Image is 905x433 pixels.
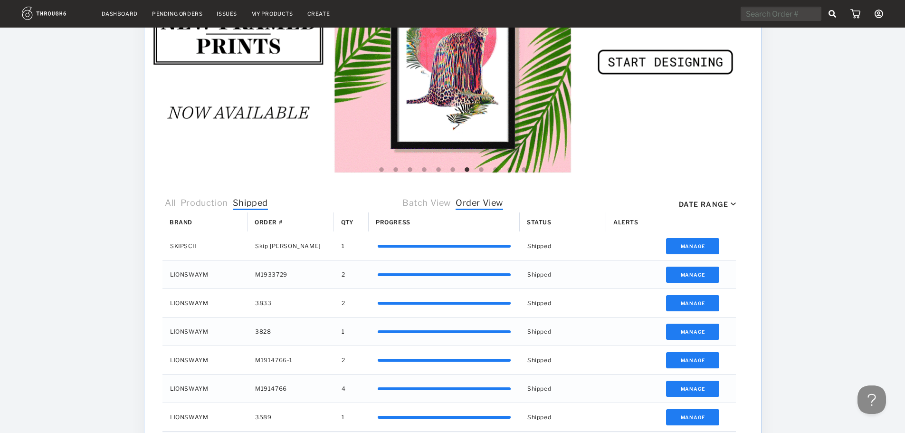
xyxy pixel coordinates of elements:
span: Shipped [232,198,267,210]
button: Manage [666,267,719,283]
button: Manage [666,409,719,425]
iframe: Toggle Customer Support [857,385,886,414]
span: 2 [342,354,345,366]
div: Shipped [520,346,606,374]
div: M1933729 [248,260,334,289]
span: Qty [341,219,354,226]
button: 2 [391,165,400,175]
button: 5 [434,165,443,175]
div: Shipped [520,375,606,403]
div: Shipped [520,289,606,317]
button: 9 [491,165,500,175]
button: 1 [377,165,386,175]
div: SKIPSCH [162,232,248,260]
button: 10 [505,165,514,175]
img: icon_cart.dab5cea1.svg [850,9,860,19]
button: 4 [419,165,429,175]
span: 1 [342,240,345,252]
span: Alerts [613,219,638,226]
div: 3828 [248,318,334,346]
div: 3833 [248,289,334,317]
span: Production [180,198,228,210]
span: Batch View [402,198,451,210]
div: LIONSWAYM [162,403,248,431]
img: logo.1c10ca64.svg [22,7,87,20]
a: Create [307,10,330,17]
a: Dashboard [102,10,138,17]
div: Shipped [520,232,606,260]
span: All [165,198,176,210]
span: Order # [255,219,282,226]
a: My Products [251,10,293,17]
div: Skip [PERSON_NAME] [248,232,334,260]
div: Press SPACE to select this row. [162,403,736,432]
span: 1 [342,326,345,338]
div: LIONSWAYM [162,346,248,374]
button: 11 [519,165,529,175]
span: 1 [342,411,345,423]
div: Shipped [520,403,606,431]
div: M1914766-1 [248,346,334,374]
button: 7 [462,165,472,175]
div: M1914766 [248,375,334,403]
a: Issues [217,10,237,17]
span: Progress [376,219,410,226]
img: icon_caret_down_black.69fb8af9.svg [731,202,736,206]
div: 3589 [248,403,334,431]
span: Brand [170,219,192,226]
div: Press SPACE to select this row. [162,346,736,375]
div: Press SPACE to select this row. [162,289,736,318]
div: Press SPACE to select this row. [162,375,736,403]
span: 2 [342,269,345,281]
div: LIONSWAYM [162,318,248,346]
span: 2 [342,297,345,309]
input: Search Order # [741,7,821,21]
button: Manage [666,324,719,340]
div: LIONSWAYM [162,260,248,289]
div: Date Range [679,200,728,208]
button: 8 [476,165,486,175]
span: Order View [456,198,503,210]
div: LIONSWAYM [162,289,248,317]
button: Manage [666,352,719,368]
div: Press SPACE to select this row. [162,232,736,260]
div: Press SPACE to select this row. [162,318,736,346]
div: LIONSWAYM [162,375,248,403]
div: Press SPACE to select this row. [162,260,736,289]
span: Status [527,219,552,226]
a: Pending Orders [152,10,202,17]
div: Shipped [520,260,606,289]
button: Manage [666,238,719,254]
button: Manage [666,381,719,397]
button: Manage [666,295,719,311]
div: Shipped [520,318,606,346]
button: 3 [405,165,415,175]
button: 6 [448,165,457,175]
span: 4 [342,383,346,395]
